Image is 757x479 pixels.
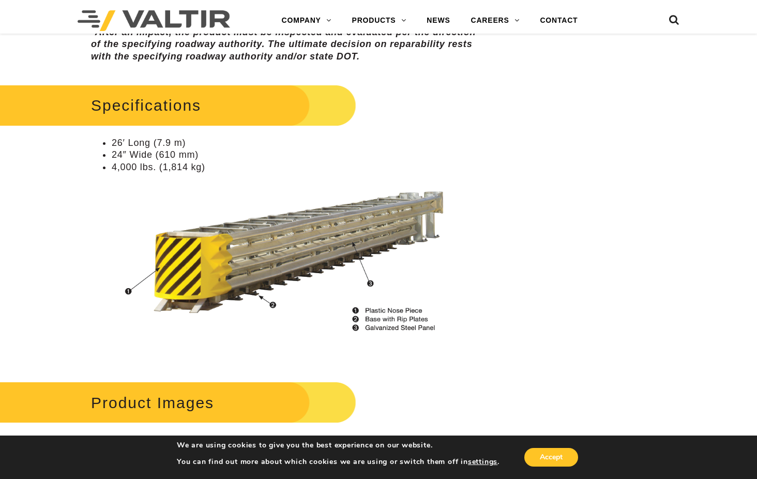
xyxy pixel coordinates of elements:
[529,10,588,31] a: CONTACT
[524,448,578,467] button: Accept
[177,441,499,450] p: We are using cookies to give you the best experience on our website.
[91,27,476,62] em: *After an impact, the product must be inspected and evaluated per the direction of the specifying...
[112,161,477,173] li: 4,000 lbs. (1,814 kg)
[177,457,499,467] p: You can find out more about which cookies we are using or switch them off in .
[416,10,460,31] a: NEWS
[112,149,477,161] li: 24″ Wide (610 mm)
[342,10,417,31] a: PRODUCTS
[461,10,530,31] a: CAREERS
[271,10,342,31] a: COMPANY
[78,10,230,31] img: Valtir
[112,137,477,149] li: 26′ Long (7.9 m)
[468,457,497,467] button: settings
